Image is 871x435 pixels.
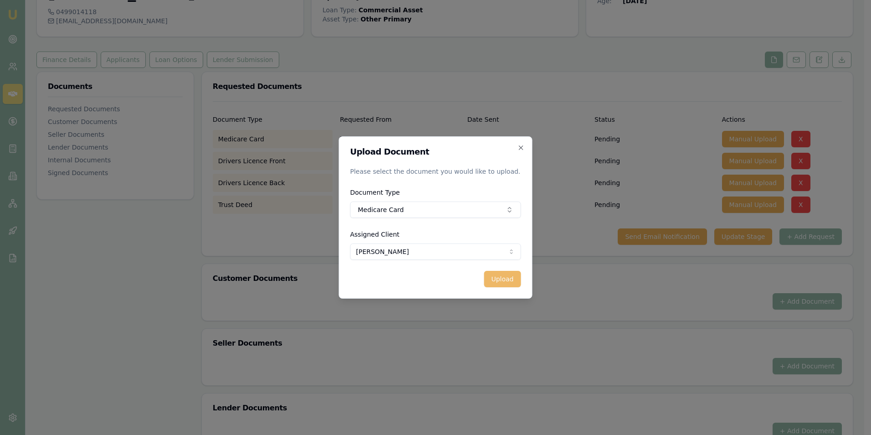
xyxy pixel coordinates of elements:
button: Medicare Card [350,202,521,218]
h2: Upload Document [350,148,521,156]
label: Assigned Client [350,231,400,238]
label: Document Type [350,189,400,196]
button: Upload [484,271,521,287]
p: Please select the document you would like to upload. [350,167,521,176]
